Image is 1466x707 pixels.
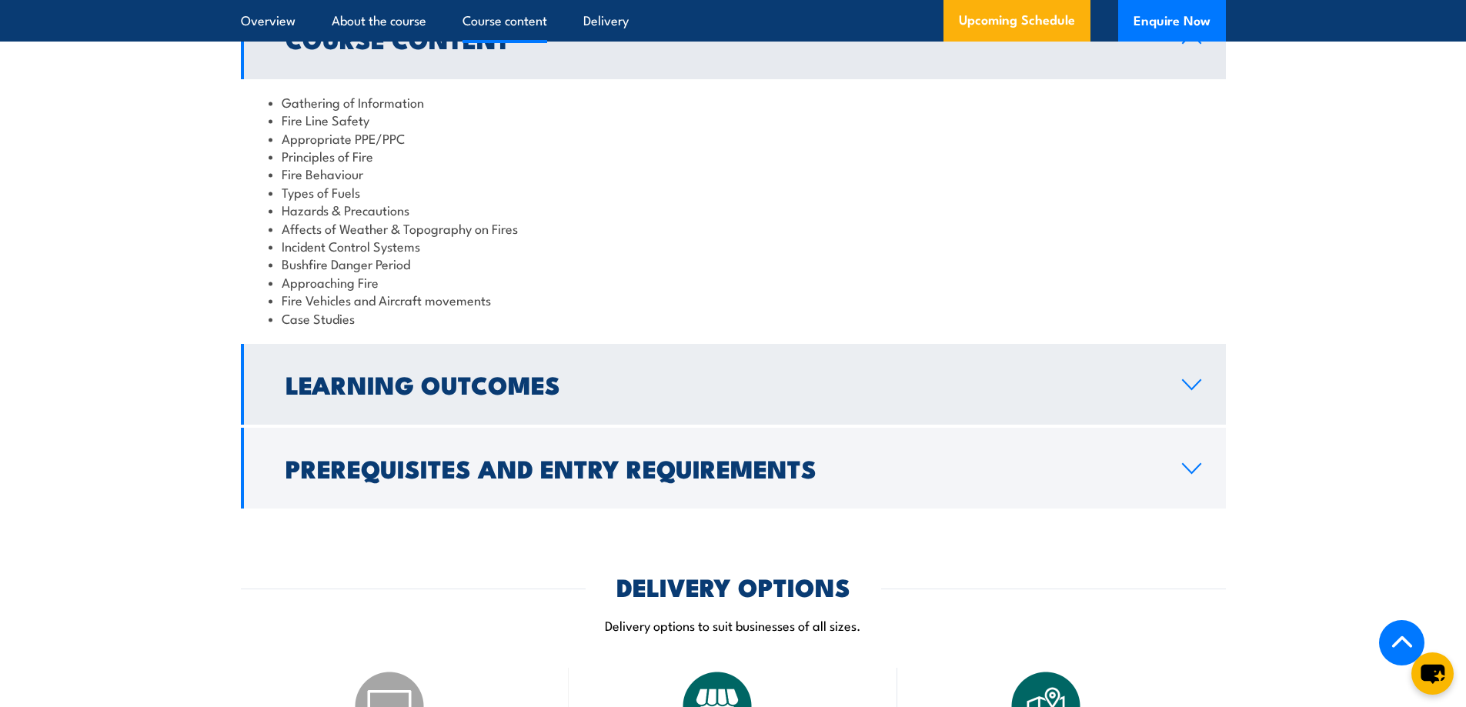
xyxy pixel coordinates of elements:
button: chat-button [1411,652,1454,695]
h2: Prerequisites and Entry Requirements [286,457,1157,479]
li: Case Studies [269,309,1198,327]
li: Approaching Fire [269,273,1198,291]
li: Fire Vehicles and Aircraft movements [269,291,1198,308]
li: Fire Line Safety [269,111,1198,128]
li: Types of Fuels [269,183,1198,201]
li: Hazards & Precautions [269,201,1198,218]
p: Delivery options to suit businesses of all sizes. [241,616,1226,634]
li: Incident Control Systems [269,237,1198,255]
h2: DELIVERY OPTIONS [616,575,850,597]
a: Prerequisites and Entry Requirements [241,428,1226,509]
a: Learning Outcomes [241,344,1226,425]
li: Appropriate PPE/PPC [269,129,1198,147]
li: Bushfire Danger Period [269,255,1198,272]
h2: Learning Outcomes [286,373,1157,395]
li: Affects of Weather & Topography on Fires [269,219,1198,237]
li: Principles of Fire [269,147,1198,165]
h2: Course Content [286,28,1157,49]
li: Fire Behaviour [269,165,1198,182]
li: Gathering of Information [269,93,1198,111]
